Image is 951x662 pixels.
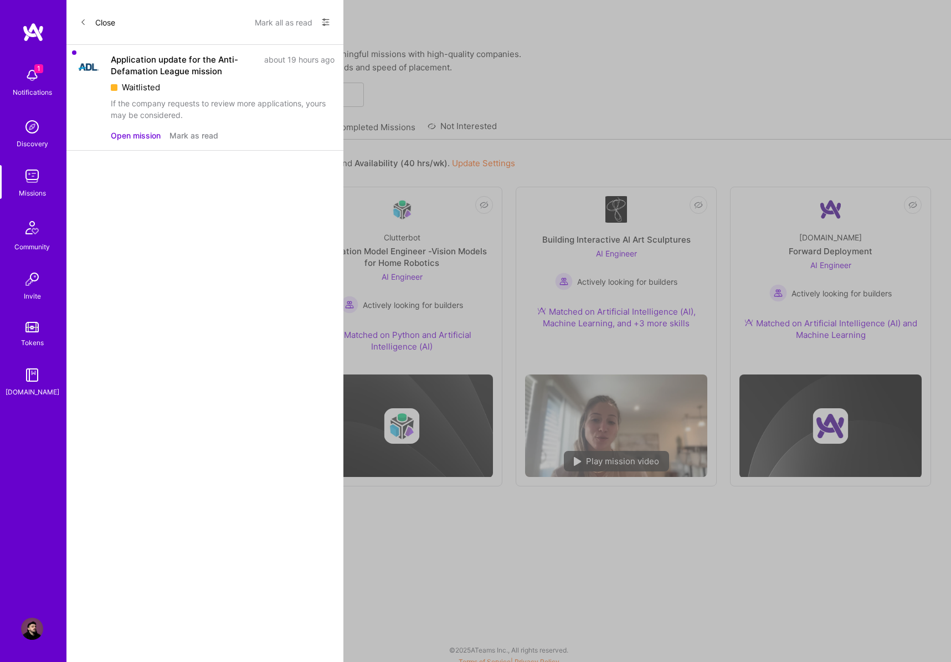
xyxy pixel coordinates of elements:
img: Invite [21,268,43,290]
div: Waitlisted [111,81,335,93]
div: Tokens [21,337,44,348]
img: tokens [25,322,39,332]
div: Discovery [17,138,48,150]
img: discovery [21,116,43,138]
div: If the company requests to review more applications, yours may be considered. [111,97,335,121]
div: Invite [24,290,41,302]
img: teamwork [21,165,43,187]
button: Mark all as read [255,13,312,31]
button: Open mission [111,130,161,141]
img: Company Logo [75,54,102,80]
div: [DOMAIN_NAME] [6,386,59,398]
img: User Avatar [21,618,43,640]
button: Mark as read [169,130,218,141]
img: guide book [21,364,43,386]
img: Community [19,214,45,241]
div: Missions [19,187,46,199]
div: Application update for the Anti-Defamation League mission [111,54,258,77]
div: Community [14,241,50,253]
a: User Avatar [18,618,46,640]
div: about 19 hours ago [264,54,335,77]
img: logo [22,22,44,42]
button: Close [80,13,115,31]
